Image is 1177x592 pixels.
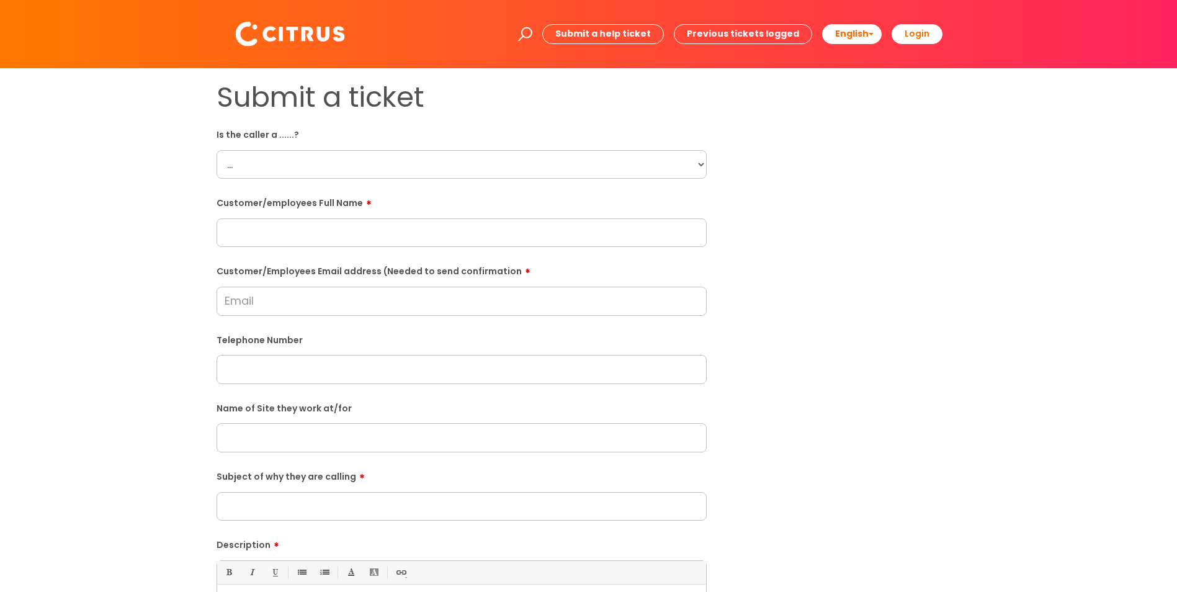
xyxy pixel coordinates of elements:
a: Italic (Ctrl-I) [244,565,259,580]
a: Previous tickets logged [674,24,812,43]
label: Name of Site they work at/for [217,401,707,414]
a: Login [892,24,942,43]
label: Description [217,536,707,550]
a: Underline(Ctrl-U) [267,565,282,580]
label: Is the caller a ......? [217,127,707,140]
label: Telephone Number [217,333,707,346]
h1: Submit a ticket [217,81,707,114]
a: • Unordered List (Ctrl-Shift-7) [293,565,309,580]
a: Submit a help ticket [542,24,664,43]
a: Bold (Ctrl-B) [221,565,236,580]
label: Customer/employees Full Name [217,194,707,209]
a: Font Color [343,565,359,580]
span: English [835,27,869,40]
a: Back Color [366,565,382,580]
a: Link [393,565,408,580]
label: Customer/Employees Email address (Needed to send confirmation [217,262,707,277]
a: 1. Ordered List (Ctrl-Shift-8) [316,565,332,580]
label: Subject of why they are calling [217,467,707,482]
b: Login [905,27,929,40]
input: Email [217,287,707,315]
